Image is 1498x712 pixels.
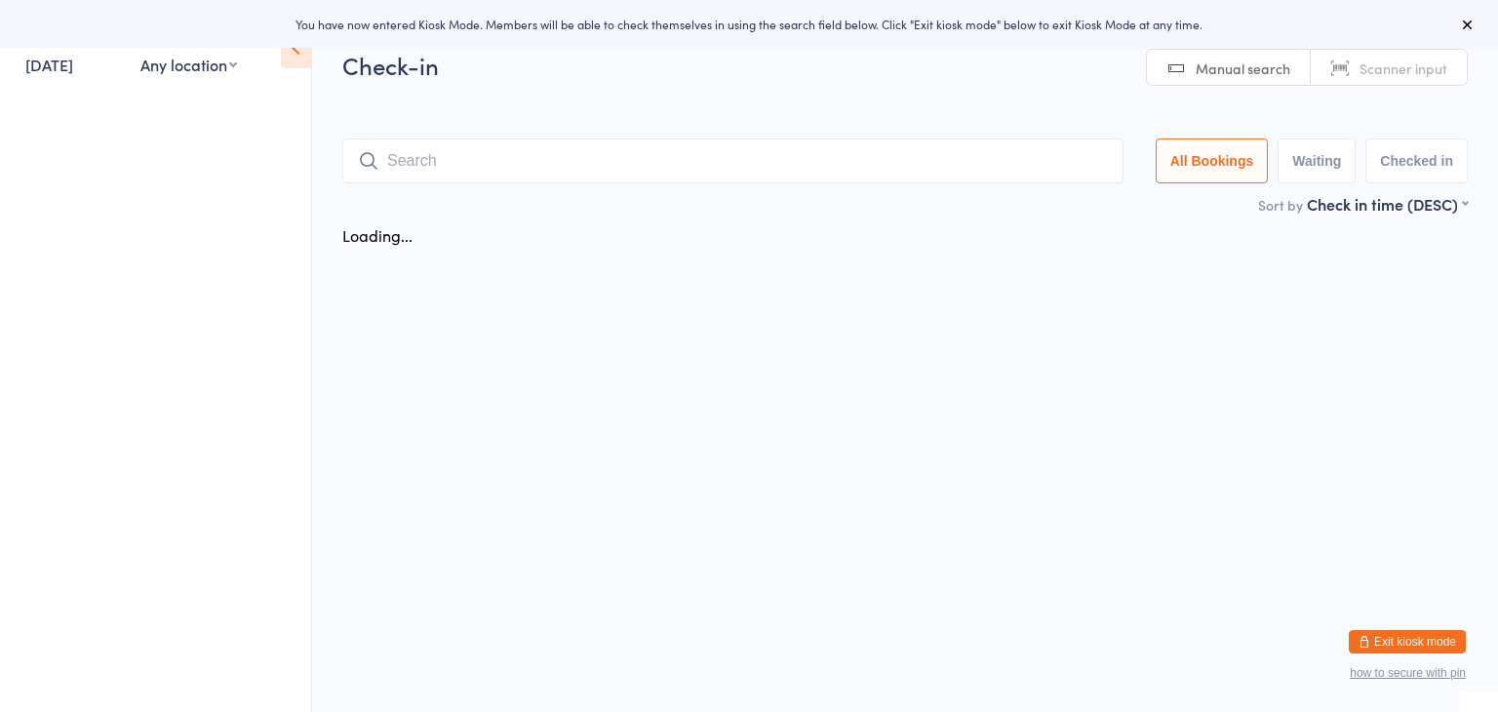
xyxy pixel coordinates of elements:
[25,54,73,75] a: [DATE]
[342,49,1468,81] h2: Check-in
[1278,138,1356,183] button: Waiting
[1349,630,1466,653] button: Exit kiosk mode
[1360,59,1447,78] span: Scanner input
[1258,195,1303,215] label: Sort by
[1365,138,1468,183] button: Checked in
[31,16,1467,32] div: You have now entered Kiosk Mode. Members will be able to check themselves in using the search fie...
[1307,193,1468,215] div: Check in time (DESC)
[1156,138,1269,183] button: All Bookings
[1350,666,1466,680] button: how to secure with pin
[342,224,413,246] div: Loading...
[342,138,1123,183] input: Search
[1196,59,1290,78] span: Manual search
[140,54,237,75] div: Any location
